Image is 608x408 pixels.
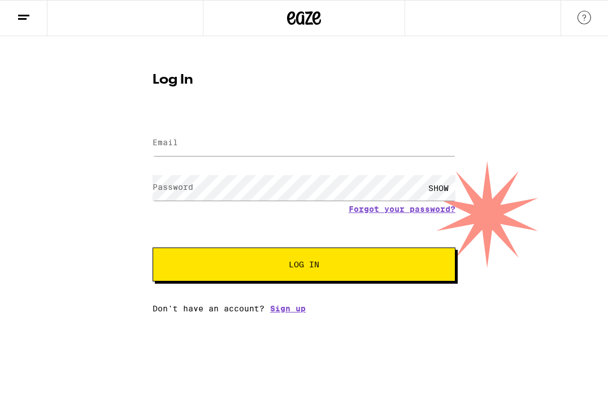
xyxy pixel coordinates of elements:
[270,304,306,313] a: Sign up
[422,175,455,201] div: SHOW
[289,261,319,268] span: Log In
[349,205,455,214] a: Forgot your password?
[153,138,178,147] label: Email
[153,183,193,192] label: Password
[153,131,455,156] input: Email
[153,304,455,313] div: Don't have an account?
[153,73,455,87] h1: Log In
[153,248,455,281] button: Log In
